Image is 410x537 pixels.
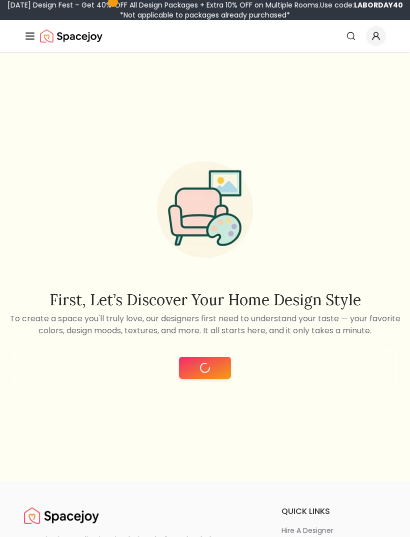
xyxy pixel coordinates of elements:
span: *Not applicable to packages already purchased* [120,10,290,20]
h6: quick links [281,505,386,517]
img: Spacejoy Logo [24,505,99,525]
img: Spacejoy Logo [40,26,102,46]
p: hire a designer [281,525,333,535]
p: To create a space you'll truly love, our designers first need to understand your taste — your fav... [8,313,402,337]
h2: First, let’s discover your home design style [8,291,402,309]
a: Spacejoy [40,26,102,46]
img: Start Style Quiz Illustration [141,146,269,274]
nav: Global [24,20,386,52]
a: Spacejoy [24,505,99,525]
a: hire a designer [281,525,386,535]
